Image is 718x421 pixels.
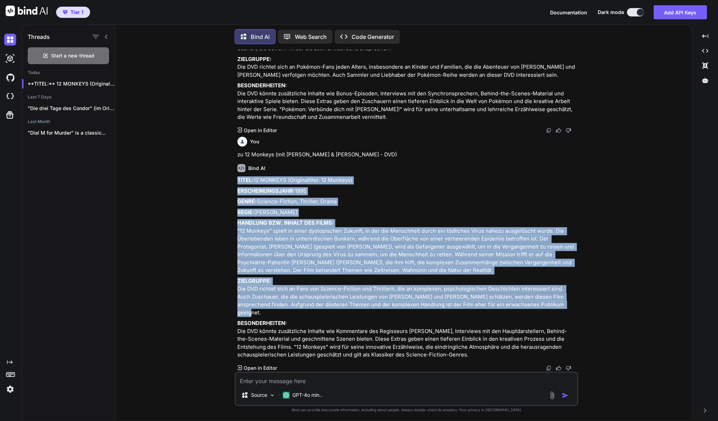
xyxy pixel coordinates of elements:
img: Pick Models [269,392,275,398]
strong: BESONDERHEITEN: [237,82,287,89]
img: cloudideIcon [4,90,16,102]
img: settings [4,383,16,395]
h6: Bind AI [248,165,265,172]
p: Code Generator [352,33,394,41]
p: Die DVD richtet sich an Pokémon-Fans jeden Alters, insbesondere an Kinder und Familien, die die A... [237,55,577,79]
strong: ZIELGRUPPE: [237,278,271,284]
h1: Threads [28,33,50,41]
p: Die DVD könnte zusätzliche Inhalte wie Bonus-Episoden, Interviews mit den Synchronsprechern, Behi... [237,82,577,121]
p: Bind AI [251,33,270,41]
strong: ZIELGRUPPE: [237,56,271,62]
span: Documentation [550,9,587,15]
p: Die DVD richtet sich an Fans von Science-Fiction und Thrillern, die an komplexen, psychologischen... [237,277,577,317]
p: "Die drei Tage des Condor" (im Original:... [28,105,115,112]
strong: BESONDERHEITEN: [237,320,287,326]
button: Documentation [550,9,587,16]
h2: Today [22,70,115,75]
h6: You [250,138,259,145]
strong: GENRE: [237,198,257,205]
p: Open in Editor [243,365,277,372]
strong: TITEL: [237,177,253,183]
p: Source [251,392,267,399]
p: Die DVD könnte zusätzliche Inhalte wie Kommentare des Regisseurs [PERSON_NAME], Interviews mit de... [237,319,577,359]
img: dislike [565,365,571,371]
span: Tier 1 [70,9,83,16]
img: dislike [565,128,571,133]
span: Dark mode [598,9,624,16]
p: "Dial M for Murder" is a classic... [28,129,115,136]
p: Web Search [295,33,327,41]
img: icon [562,392,569,399]
p: Science-Fiction, Thriller, Drama [237,198,577,206]
button: Add API Keys [653,5,707,19]
img: darkChat [4,34,16,46]
img: Bind AI [6,6,48,16]
img: like [556,365,561,371]
p: zu 12 Monkeys (mit [PERSON_NAME] & [PERSON_NAME] - DVD) [237,151,577,159]
p: **TITEL:** 12 MONKEYS (Originaltitel: 12... [28,80,115,87]
img: copy [546,128,551,133]
img: premium [63,10,68,14]
p: Open in Editor [243,127,277,134]
span: Start a new thread [51,52,94,59]
strong: REGIE: [237,209,254,216]
img: darkAi-studio [4,53,16,64]
button: premiumTier 1 [56,7,90,18]
p: 12 MONKEYS (Originaltitel: 12 Monkeys) [237,176,577,184]
img: githubDark [4,72,16,83]
img: GPT-4o mini [283,392,290,399]
p: [PERSON_NAME] [237,209,577,217]
strong: HANDLUNG BZW. INHALT DES FILMS: [237,219,334,226]
p: 1995 [237,187,577,195]
p: Bind can provide inaccurate information, including about people. Always double-check its answers.... [235,407,578,413]
h2: Last 7 Days [22,94,115,100]
p: "12 Monkeys" spielt in einer dystopischen Zukunft, in der die Menschheit durch ein tödliches Viru... [237,219,577,274]
img: copy [546,365,551,371]
strong: ERSCHEINUNGSJAHR: [237,188,295,194]
img: attachment [548,391,556,399]
img: like [556,128,561,133]
h2: Last Month [22,119,115,124]
p: GPT-4o min.. [292,392,322,399]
